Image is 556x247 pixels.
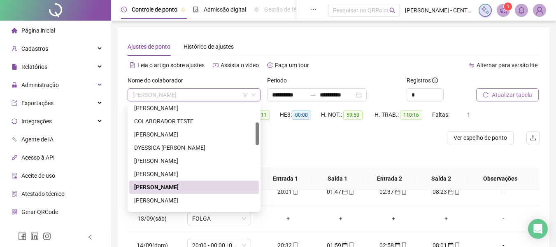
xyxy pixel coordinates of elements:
div: 20:01 [268,187,308,196]
th: Entrada 1 [260,167,312,190]
div: [PERSON_NAME] [134,130,254,139]
div: [PERSON_NAME] [134,169,254,179]
span: Gestão de férias [264,6,306,13]
div: DYESSICA [PERSON_NAME] [134,143,254,152]
div: Open Intercom Messenger [528,219,548,239]
span: clock-circle [121,7,127,12]
span: linkedin [30,232,39,240]
span: Leia o artigo sobre ajustes [137,62,205,68]
div: H. NOT.: [321,110,375,120]
span: lock [12,82,17,88]
span: Faça um tour [275,62,309,68]
span: api [12,155,17,160]
div: 02:37 [374,187,413,196]
th: Observações [468,167,533,190]
span: Aceite de uso [21,172,55,179]
div: - [479,214,528,223]
span: Cadastros [21,45,48,52]
span: Registros [407,76,438,85]
span: file [12,64,17,70]
span: filter [243,92,248,97]
span: Agente de IA [21,136,54,143]
span: Ver espelho de ponto [454,133,507,142]
div: [PERSON_NAME] [134,209,254,218]
div: [PERSON_NAME] [134,156,254,165]
div: COLABORADOR TESTE [129,115,259,128]
span: swap [469,62,475,68]
span: search [389,7,395,14]
span: Atualizar tabela [492,90,532,99]
span: youtube [213,62,219,68]
div: GISLENE SILVA DOS SANTOS [129,207,259,220]
span: FOLGA [192,212,246,225]
div: [PERSON_NAME] [134,104,254,113]
span: Relatórios [21,64,47,70]
span: Ajustes de ponto [128,43,170,50]
span: Admissão digital [204,6,246,13]
span: mobile [454,189,460,195]
div: [PERSON_NAME] [134,183,254,192]
span: sun [254,7,259,12]
span: sync [12,118,17,124]
button: Ver espelho de ponto [447,131,514,144]
span: 13/09(sáb) [137,215,167,222]
div: + [426,214,466,223]
span: Assista o vídeo [221,62,259,68]
div: + [321,214,361,223]
button: Atualizar tabela [476,88,539,101]
span: Faltas: [432,111,451,118]
div: DYESSICA YASMIM VIEIRA SALDANHA [129,141,259,154]
div: + [374,214,413,223]
span: Exportações [21,100,54,106]
span: bell [518,7,525,14]
span: mobile [292,189,298,195]
span: file-text [130,62,135,68]
span: history [267,62,273,68]
span: calendar [394,189,400,195]
div: - [479,187,528,196]
span: info-circle [432,78,438,83]
span: 110:16 [400,111,422,120]
span: ellipsis [311,7,316,12]
div: DANIELA PEREIRA RIBEIRO [129,128,259,141]
img: 91132 [533,4,546,16]
span: down [251,92,256,97]
span: pushpin [181,7,186,12]
span: 00:00 [292,111,311,120]
div: ELIZANGELA FERREIRA DOS SANTOS [129,181,259,194]
span: Gerar QRCode [21,209,58,215]
label: Período [267,76,292,85]
span: reload [483,92,489,98]
sup: 1 [504,2,512,11]
img: sparkle-icon.fc2bf0ac1784a2077858766a79e2daf3.svg [481,6,490,15]
th: Saída 1 [312,167,363,190]
span: Página inicial [21,27,55,34]
span: Histórico de ajustes [184,43,234,50]
span: left [87,234,93,240]
div: 08:23 [426,187,466,196]
span: export [12,100,17,106]
span: mobile [400,189,407,195]
div: + [268,214,308,223]
span: Observações [474,174,527,183]
div: HE 3: [280,110,321,120]
div: ELIANE LIMA GONÇALVES [129,167,259,181]
span: ELIZANGELA FERREIRA DOS SANTOS [133,89,256,101]
span: user-add [12,46,17,52]
span: mobile [348,189,354,195]
span: qrcode [12,209,17,215]
th: Saída 2 [415,167,467,190]
span: [PERSON_NAME] - CENTRO VETERINARIO 4 PATAS LTDA [405,6,474,15]
span: swap-right [310,92,316,98]
span: audit [12,173,17,179]
span: Alternar para versão lite [477,62,537,68]
span: home [12,28,17,33]
span: Integrações [21,118,52,125]
span: 1 [507,4,509,9]
span: Central de ajuda [21,227,63,233]
div: H. TRAB.: [375,110,432,120]
span: calendar [341,189,348,195]
th: Entrada 2 [363,167,415,190]
span: 1 [467,111,470,118]
span: calendar [447,189,454,195]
